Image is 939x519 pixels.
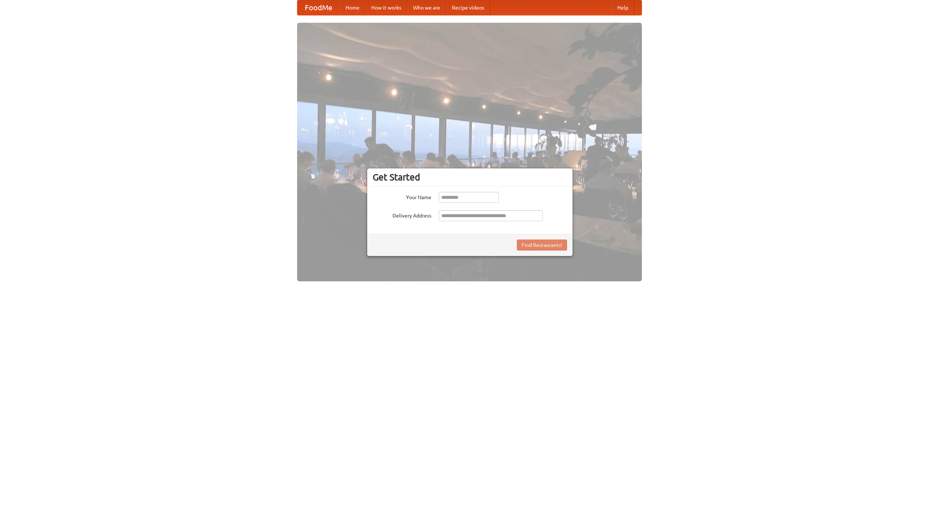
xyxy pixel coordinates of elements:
label: Your Name [373,192,431,201]
h3: Get Started [373,172,567,183]
a: Recipe videos [446,0,490,15]
a: How it works [365,0,407,15]
a: Home [340,0,365,15]
a: FoodMe [297,0,340,15]
button: Find Restaurants! [517,240,567,251]
a: Who we are [407,0,446,15]
a: Help [611,0,634,15]
label: Delivery Address [373,210,431,219]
